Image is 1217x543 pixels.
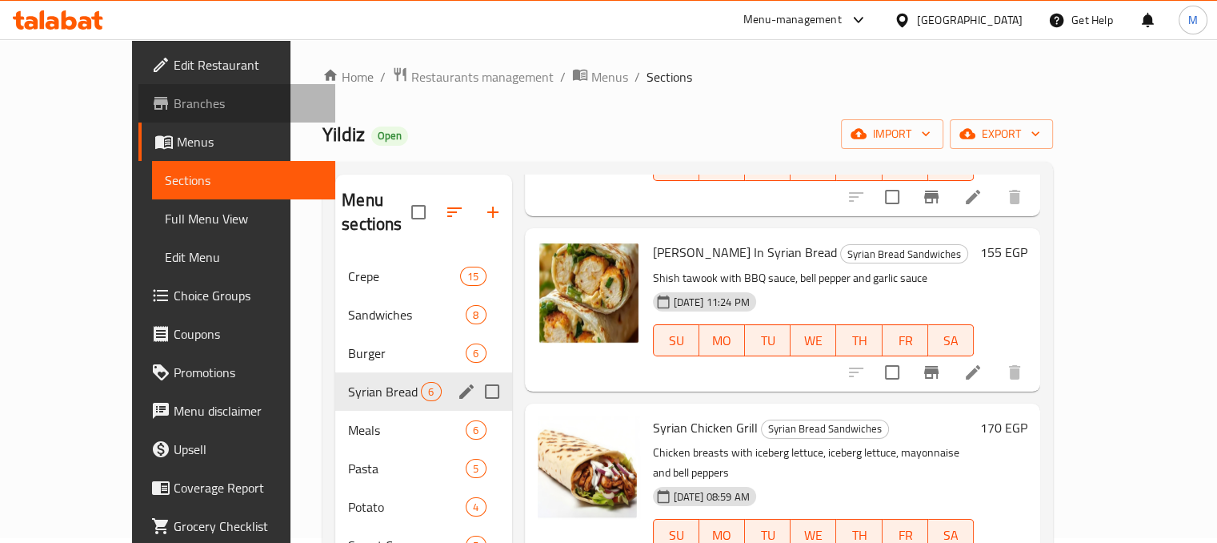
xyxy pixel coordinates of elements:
span: Crepe [348,267,460,286]
li: / [635,67,640,86]
span: SA [935,154,967,177]
span: Select to update [875,356,909,389]
a: Sections [152,161,335,199]
span: Sections [165,171,322,190]
a: Coverage Report [138,469,335,507]
li: / [380,67,386,86]
span: Menus [591,67,628,86]
div: Potato4 [335,488,511,526]
div: Syrian Bread Sandwiches [840,244,968,263]
div: Burger6 [335,334,511,372]
span: Branches [174,94,322,113]
button: TH [836,324,882,356]
a: Choice Groups [138,276,335,315]
span: Grocery Checklist [174,517,322,536]
span: Select all sections [402,195,435,229]
span: TH [843,329,875,352]
span: Promotions [174,363,322,382]
a: Home [322,67,374,86]
span: Meals [348,420,466,440]
span: Edit Menu [165,247,322,267]
div: Pasta5 [335,449,511,488]
div: items [466,459,486,478]
div: items [466,344,486,363]
button: delete [995,353,1034,392]
div: items [421,382,441,401]
button: FR [883,324,928,356]
span: Full Menu View [165,209,322,228]
a: Branches [138,84,335,123]
a: Coupons [138,315,335,353]
div: Syrian Bread Sandwiches [761,420,889,439]
button: edit [454,380,478,404]
button: SU [653,324,699,356]
span: WE [797,154,830,177]
h2: Menu sections [342,188,410,236]
span: 5 [466,461,485,477]
span: Restaurants management [411,67,554,86]
a: Edit Restaurant [138,46,335,84]
span: [DATE] 08:59 AM [667,489,756,505]
span: Choice Groups [174,286,322,305]
span: Syrian Bread Sandwiches [841,245,967,263]
a: Promotions [138,353,335,392]
button: Branch-specific-item [912,353,951,392]
span: Syrian Bread Sandwiches [348,382,421,401]
img: Syrian Chicken Grill [538,416,640,519]
a: Restaurants management [392,66,554,87]
div: Pasta [348,459,466,478]
span: TH [843,154,875,177]
a: Upsell [138,430,335,469]
img: Shish Tawook In Syrian Bread [538,241,640,344]
span: MO [706,154,739,177]
button: import [841,119,943,149]
span: Open [371,129,408,143]
p: Chicken breasts with iceberg lettuce, iceberg lettuce, mayonnaise and bell peppers [653,443,975,483]
span: Yildiz [322,116,365,152]
span: TU [751,154,784,177]
div: Syrian Bread Sandwiches6edit [335,372,511,411]
a: Menus [572,66,628,87]
span: 4 [466,500,485,515]
h6: 170 EGP [980,416,1027,439]
span: Sandwiches [348,305,466,324]
span: Syrian Chicken Grill [653,416,758,440]
span: 8 [466,308,485,323]
span: [DATE] 11:24 PM [667,295,756,310]
span: M [1188,11,1198,29]
a: Menus [138,123,335,161]
span: Edit Restaurant [174,55,322,74]
span: Upsell [174,440,322,459]
div: items [460,267,486,286]
span: WE [797,329,830,352]
div: Crepe15 [335,257,511,296]
a: Edit Menu [152,238,335,276]
div: Sandwiches8 [335,296,511,334]
span: Burger [348,344,466,363]
button: Add section [474,193,512,231]
span: [PERSON_NAME] In Syrian Bread [653,240,837,264]
button: WE [791,324,836,356]
nav: breadcrumb [322,66,1053,87]
span: Sort sections [435,193,474,231]
span: SU [660,154,693,177]
div: Open [371,127,408,146]
span: export [963,124,1040,144]
a: Edit menu item [963,187,983,207]
span: Coverage Report [174,478,322,497]
span: Menu disclaimer [174,401,322,420]
span: SA [935,329,967,352]
span: Menus [177,132,322,151]
span: FR [889,154,922,177]
span: Coupons [174,324,322,344]
button: Branch-specific-item [912,178,951,216]
span: TU [751,329,784,352]
li: / [560,67,566,86]
span: 15 [461,269,485,284]
span: 6 [466,423,485,438]
span: MO [706,329,739,352]
span: 6 [466,346,485,361]
span: Syrian Bread Sandwiches [762,420,888,438]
